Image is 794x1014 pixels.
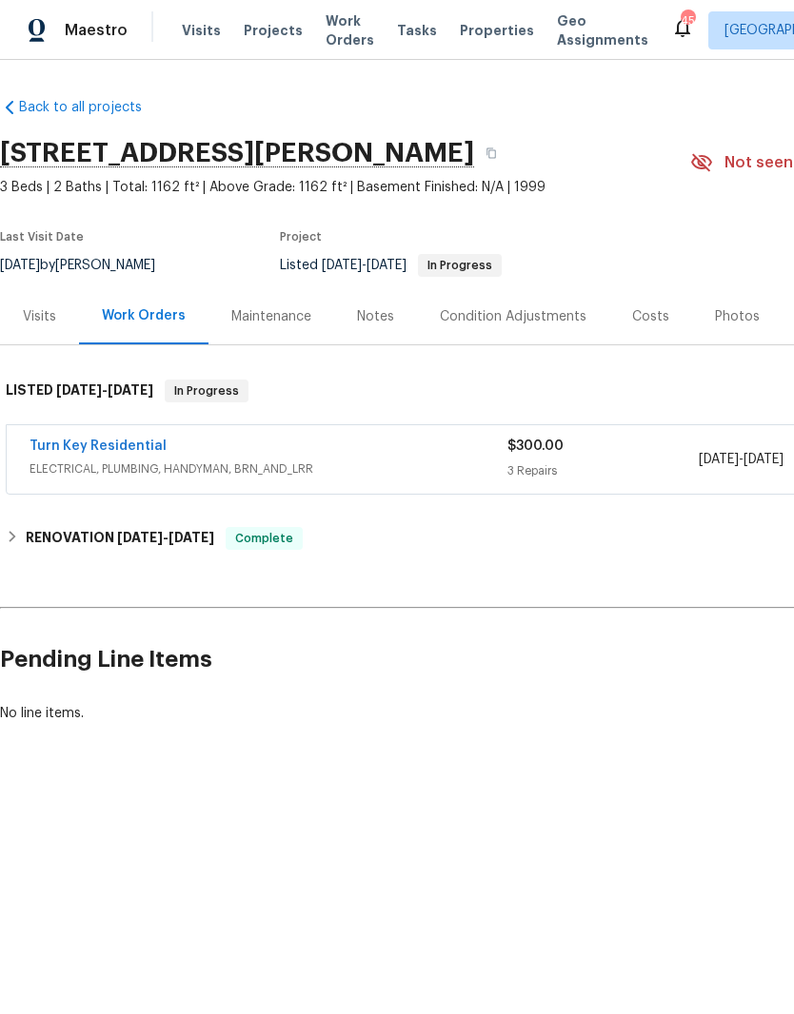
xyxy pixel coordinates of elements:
span: Project [280,231,322,243]
button: Copy Address [474,136,508,170]
span: [DATE] [744,453,784,466]
span: - [56,383,153,397]
span: ELECTRICAL, PLUMBING, HANDYMAN, BRN_AND_LRR [30,459,507,478]
a: Turn Key Residential [30,439,167,453]
span: Work Orders [326,11,374,49]
span: [DATE] [322,259,362,272]
span: Tasks [397,24,437,37]
span: [DATE] [108,383,153,397]
div: Maintenance [231,307,311,326]
div: Condition Adjustments [440,307,586,326]
h6: LISTED [6,380,153,402]
span: Listed [280,259,502,272]
div: Notes [357,307,394,326]
span: [DATE] [699,453,739,466]
div: Work Orders [102,306,186,325]
div: 45 [681,11,694,30]
span: In Progress [167,381,247,400]
h6: RENOVATION [26,527,214,550]
span: [DATE] [117,531,163,544]
span: In Progress [420,260,500,271]
div: Visits [23,307,56,326]
span: [DATE] [169,531,214,544]
span: Projects [244,21,303,40]
span: Visits [182,21,221,40]
div: Photos [715,307,760,326]
span: Maestro [65,21,128,40]
span: $300.00 [507,439,564,453]
span: Complete [228,529,301,548]
div: Costs [632,307,669,326]
span: [DATE] [56,383,102,397]
span: Geo Assignments [557,11,648,49]
div: 3 Repairs [507,461,699,480]
span: - [699,450,784,469]
span: - [322,259,407,272]
span: [DATE] [367,259,407,272]
span: - [117,531,214,544]
span: Properties [460,21,534,40]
